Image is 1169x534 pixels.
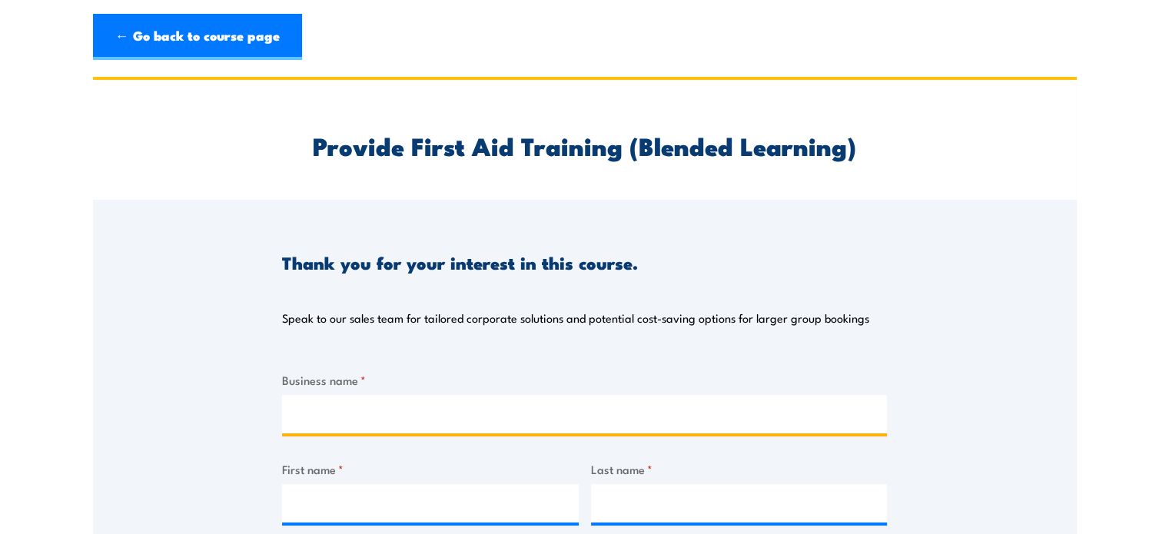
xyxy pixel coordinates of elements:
h3: Thank you for your interest in this course. [282,254,638,271]
label: First name [282,460,579,478]
a: ← Go back to course page [93,14,302,60]
label: Last name [591,460,888,478]
p: Speak to our sales team for tailored corporate solutions and potential cost-saving options for la... [282,310,869,326]
label: Business name [282,371,887,389]
h2: Provide First Aid Training (Blended Learning) [282,134,887,156]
